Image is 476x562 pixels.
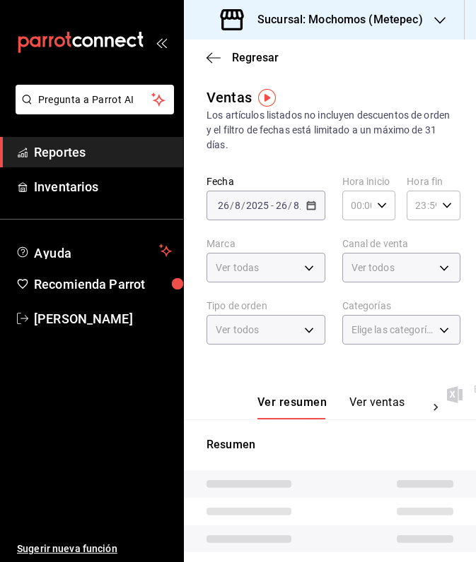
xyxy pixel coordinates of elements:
[300,200,304,211] span: /
[257,395,327,419] button: Ver resumen
[207,108,453,153] div: Los artículos listados no incluyen descuentos de orden y el filtro de fechas está limitado a un m...
[230,200,234,211] span: /
[342,301,461,311] label: Categorías
[234,200,241,211] input: --
[232,51,279,64] span: Regresar
[207,239,325,249] label: Marca
[207,301,325,311] label: Tipo de orden
[34,309,172,328] span: [PERSON_NAME]
[10,102,174,117] a: Pregunta a Parrot AI
[207,87,252,108] div: Ventas
[16,85,174,114] button: Pregunta a Parrot AI
[34,242,153,259] span: Ayuda
[207,177,325,186] label: Fecha
[245,200,269,211] input: ----
[352,261,395,275] span: Ver todos
[207,51,279,64] button: Regresar
[352,323,435,337] span: Elige las categorías
[216,261,259,275] span: Ver todas
[275,200,288,211] input: --
[342,177,396,186] label: Hora inicio
[288,200,292,211] span: /
[34,177,172,196] span: Inventarios
[342,239,461,249] label: Canal de venta
[241,200,245,211] span: /
[258,89,276,107] img: Tooltip marker
[17,542,172,556] span: Sugerir nueva función
[34,275,172,294] span: Recomienda Parrot
[216,323,259,337] span: Ver todos
[407,177,460,186] label: Hora fin
[34,143,172,162] span: Reportes
[38,92,152,107] span: Pregunta a Parrot AI
[246,11,423,28] h3: Sucursal: Mochomos (Metepec)
[293,200,300,211] input: --
[156,37,167,48] button: open_drawer_menu
[271,200,274,211] span: -
[217,200,230,211] input: --
[349,395,405,419] button: Ver ventas
[257,395,422,419] div: navigation tabs
[207,436,453,453] p: Resumen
